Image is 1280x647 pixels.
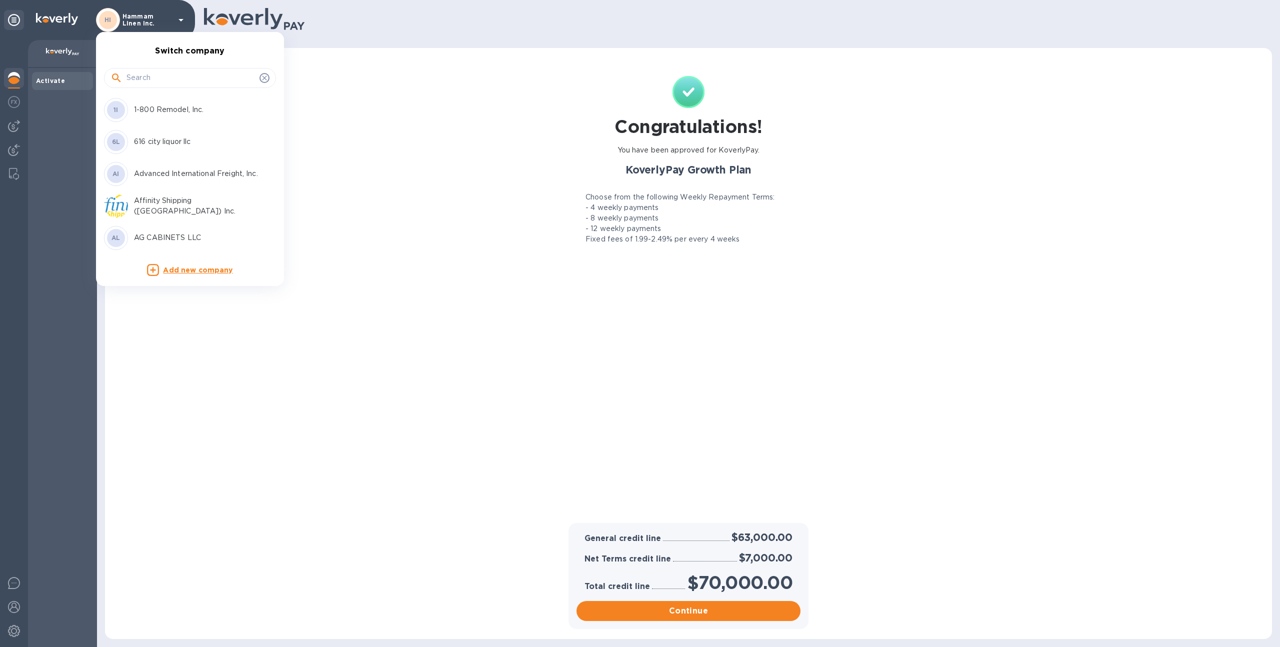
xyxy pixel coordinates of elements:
p: 1-800 Remodel, Inc. [134,104,260,115]
p: Affinity Shipping ([GEOGRAPHIC_DATA]) Inc. [134,195,260,216]
b: AL [111,234,120,241]
b: 1I [113,106,118,113]
input: Search [126,70,255,85]
p: 616 city liquor llc [134,136,260,147]
b: 6L [112,138,120,145]
p: Add new company [163,265,232,276]
p: AG CABINETS LLC [134,232,260,243]
p: Advanced International Freight, Inc. [134,168,260,179]
b: AI [112,170,119,177]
